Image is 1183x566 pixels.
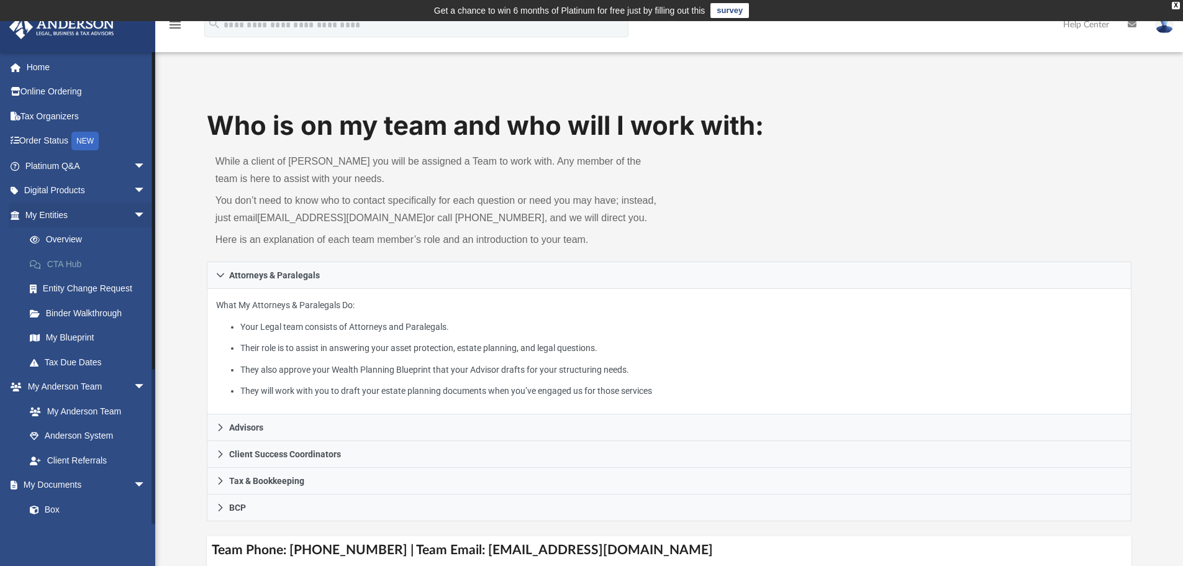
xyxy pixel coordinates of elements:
a: Overview [17,227,165,252]
span: arrow_drop_down [134,375,158,400]
a: Tax Due Dates [17,350,165,375]
a: Home [9,55,165,80]
li: They also approve your Wealth Planning Blueprint that your Advisor drafts for your structuring ne... [240,362,1122,378]
a: CTA Hub [17,252,165,276]
h4: Team Phone: [PHONE_NUMBER] | Team Email: [EMAIL_ADDRESS][DOMAIN_NAME] [207,536,1132,564]
a: Entity Change Request [17,276,165,301]
p: While a client of [PERSON_NAME] you will be assigned a Team to work with. Any member of the team ... [215,153,661,188]
a: Attorneys & Paralegals [207,262,1132,289]
a: Client Success Coordinators [207,441,1132,468]
a: survey [710,3,749,18]
i: menu [168,17,183,32]
a: My Anderson Teamarrow_drop_down [9,375,158,399]
img: Anderson Advisors Platinum Portal [6,15,118,39]
a: My Entitiesarrow_drop_down [9,203,165,227]
a: BCP [207,495,1132,521]
h1: Who is on my team and who will I work with: [207,107,1132,144]
li: Your Legal team consists of Attorneys and Paralegals. [240,319,1122,335]
span: Advisors [229,423,263,432]
a: Advisors [207,414,1132,441]
a: My Blueprint [17,326,158,350]
a: menu [168,24,183,32]
p: Here is an explanation of each team member’s role and an introduction to your team. [215,231,661,249]
span: arrow_drop_down [134,203,158,228]
a: Order StatusNEW [9,129,165,154]
span: Client Success Coordinators [229,450,341,459]
span: arrow_drop_down [134,178,158,204]
a: Digital Productsarrow_drop_down [9,178,165,203]
li: Their role is to assist in answering your asset protection, estate planning, and legal questions. [240,340,1122,356]
a: [EMAIL_ADDRESS][DOMAIN_NAME] [257,212,425,223]
a: My Documentsarrow_drop_down [9,473,158,498]
a: Tax & Bookkeeping [207,468,1132,495]
a: Anderson System [17,424,158,449]
a: Online Ordering [9,80,165,104]
a: Meeting Minutes [17,522,158,547]
img: User Pic [1155,16,1174,34]
a: Tax Organizers [9,104,165,129]
div: close [1172,2,1180,9]
span: arrow_drop_down [134,153,158,179]
p: You don’t need to know who to contact specifically for each question or need you may have; instea... [215,192,661,227]
i: search [207,17,221,30]
a: Box [17,497,152,522]
a: Platinum Q&Aarrow_drop_down [9,153,165,178]
li: They will work with you to draft your estate planning documents when you’ve engaged us for those ... [240,383,1122,399]
span: Attorneys & Paralegals [229,271,320,280]
span: arrow_drop_down [134,473,158,498]
span: BCP [229,503,246,512]
a: Binder Walkthrough [17,301,165,326]
a: My Anderson Team [17,399,152,424]
div: Attorneys & Paralegals [207,289,1132,415]
p: What My Attorneys & Paralegals Do: [216,298,1123,399]
div: NEW [71,132,99,150]
div: Get a chance to win 6 months of Platinum for free just by filling out this [434,3,705,18]
span: Tax & Bookkeeping [229,477,304,485]
a: Client Referrals [17,448,158,473]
